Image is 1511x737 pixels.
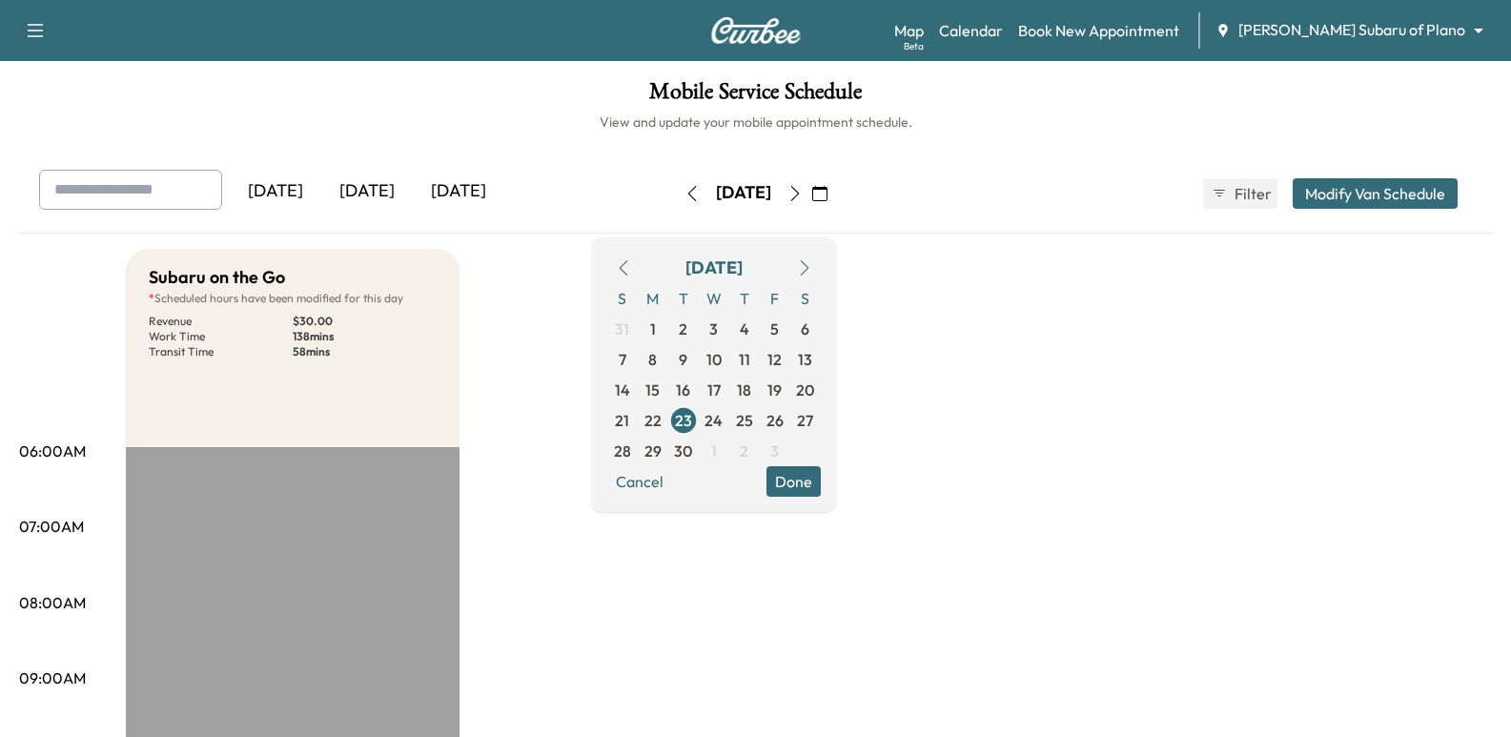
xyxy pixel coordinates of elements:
span: 7 [619,348,626,371]
span: 11 [739,348,750,371]
p: $ 30.00 [293,314,437,329]
span: M [638,283,668,314]
span: 6 [801,317,809,340]
span: 28 [614,440,631,462]
span: 19 [767,379,782,401]
span: 1 [650,317,656,340]
span: 4 [740,317,749,340]
span: 30 [674,440,692,462]
button: Modify Van Schedule [1293,178,1458,209]
span: 17 [707,379,721,401]
span: S [607,283,638,314]
span: 10 [706,348,722,371]
span: 26 [766,409,784,432]
span: 25 [736,409,753,432]
div: Beta [904,39,924,53]
a: Book New Appointment [1018,19,1179,42]
button: Cancel [607,466,672,497]
p: 09:00AM [19,666,86,689]
p: 08:00AM [19,591,86,614]
span: 29 [644,440,662,462]
p: 07:00AM [19,515,84,538]
span: 27 [797,409,813,432]
h6: View and update your mobile appointment schedule. [19,113,1492,132]
span: 21 [615,409,629,432]
div: [DATE] [685,255,743,281]
p: Work Time [149,329,293,344]
img: Curbee Logo [710,17,802,44]
p: Transit Time [149,344,293,359]
span: 3 [709,317,718,340]
span: 1 [711,440,717,462]
a: MapBeta [894,19,924,42]
span: W [699,283,729,314]
span: 14 [615,379,630,401]
span: [PERSON_NAME] Subaru of Plano [1238,19,1465,41]
span: 3 [770,440,779,462]
span: 8 [648,348,657,371]
span: 15 [645,379,660,401]
span: T [729,283,760,314]
a: Calendar [939,19,1003,42]
span: 31 [615,317,629,340]
p: 138 mins [293,329,437,344]
p: 06:00AM [19,440,86,462]
span: T [668,283,699,314]
span: 5 [770,317,779,340]
span: 2 [679,317,687,340]
div: [DATE] [230,170,321,214]
span: 24 [704,409,723,432]
p: 58 mins [293,344,437,359]
span: 12 [767,348,782,371]
span: 18 [737,379,751,401]
span: 13 [798,348,812,371]
span: 9 [679,348,687,371]
span: 16 [676,379,690,401]
button: Done [766,466,821,497]
span: 22 [644,409,662,432]
span: S [790,283,821,314]
span: 23 [675,409,692,432]
div: [DATE] [413,170,504,214]
h1: Mobile Service Schedule [19,80,1492,113]
p: Scheduled hours have been modified for this day [149,291,437,306]
div: [DATE] [716,181,771,205]
span: Filter [1235,182,1269,205]
p: Revenue [149,314,293,329]
span: 2 [740,440,748,462]
span: 20 [796,379,814,401]
button: Filter [1203,178,1277,209]
div: [DATE] [321,170,413,214]
span: F [760,283,790,314]
h5: Subaru on the Go [149,264,285,291]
